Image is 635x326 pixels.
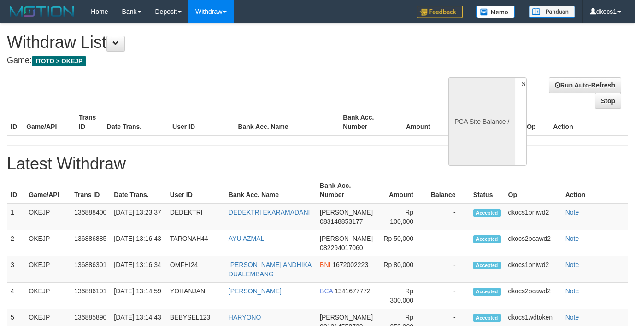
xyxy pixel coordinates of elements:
[417,6,463,18] img: Feedback.jpg
[339,109,392,135] th: Bank Acc. Number
[595,93,621,109] a: Stop
[316,177,377,204] th: Bank Acc. Number
[549,109,628,135] th: Action
[565,314,579,321] a: Note
[562,177,628,204] th: Action
[166,177,225,204] th: User ID
[7,109,23,135] th: ID
[476,6,515,18] img: Button%20Memo.svg
[470,177,505,204] th: Status
[335,287,370,295] span: 1341677772
[25,283,71,309] td: OKEJP
[377,177,427,204] th: Amount
[103,109,169,135] th: Date Trans.
[529,6,575,18] img: panduan.png
[332,261,368,268] span: 1672002223
[7,56,414,65] h4: Game:
[110,256,166,283] td: [DATE] 13:16:34
[225,177,316,204] th: Bank Acc. Name
[229,314,261,321] a: HARYONO
[427,283,470,309] td: -
[565,235,579,242] a: Note
[320,261,330,268] span: BNI
[166,256,225,283] td: OMFHI24
[23,109,75,135] th: Game/API
[71,283,110,309] td: 136886101
[25,230,71,256] td: OKEJP
[427,204,470,230] td: -
[166,204,225,230] td: DEDEKTRI
[7,33,414,52] h1: Withdraw List
[110,204,166,230] td: [DATE] 13:23:37
[320,287,333,295] span: BCA
[444,109,492,135] th: Balance
[25,256,71,283] td: OKEJP
[473,314,501,322] span: Accepted
[7,5,77,18] img: MOTION_logo.png
[25,204,71,230] td: OKEJP
[32,56,86,66] span: ITOTO > OKEJP
[448,77,515,166] div: PGA Site Balance /
[320,244,363,251] span: 082294017060
[549,77,621,93] a: Run Auto-Refresh
[166,283,225,309] td: YOHANJAN
[505,256,562,283] td: dkocs1bniwd2
[473,288,501,296] span: Accepted
[565,287,579,295] a: Note
[320,235,373,242] span: [PERSON_NAME]
[505,283,562,309] td: dkocs2bcawd2
[320,209,373,216] span: [PERSON_NAME]
[505,204,562,230] td: dkocs1bniwd2
[565,209,579,216] a: Note
[427,177,470,204] th: Balance
[320,218,363,225] span: 083148853177
[229,261,312,278] a: [PERSON_NAME] ANDHIKA DUALEMBANG
[166,230,225,256] td: TARONAH44
[377,204,427,230] td: Rp 100,000
[7,204,25,230] td: 1
[7,230,25,256] td: 2
[320,314,373,321] span: [PERSON_NAME]
[7,256,25,283] td: 3
[565,261,579,268] a: Note
[110,177,166,204] th: Date Trans.
[377,256,427,283] td: Rp 80,000
[473,262,501,269] span: Accepted
[71,177,110,204] th: Trans ID
[7,283,25,309] td: 4
[71,204,110,230] td: 136888400
[229,209,310,216] a: DEDEKTRI EKARAMADANI
[7,155,628,173] h1: Latest Withdraw
[75,109,103,135] th: Trans ID
[229,287,282,295] a: [PERSON_NAME]
[110,230,166,256] td: [DATE] 13:16:43
[505,177,562,204] th: Op
[71,256,110,283] td: 136886301
[25,177,71,204] th: Game/API
[473,235,501,243] span: Accepted
[71,230,110,256] td: 136886885
[427,230,470,256] td: -
[427,256,470,283] td: -
[473,209,501,217] span: Accepted
[7,177,25,204] th: ID
[110,283,166,309] td: [DATE] 13:14:59
[523,109,549,135] th: Op
[169,109,234,135] th: User ID
[229,235,265,242] a: AYU AZMAL
[234,109,339,135] th: Bank Acc. Name
[377,283,427,309] td: Rp 300,000
[377,230,427,256] td: Rp 50,000
[505,230,562,256] td: dkocs2bcawd2
[392,109,444,135] th: Amount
